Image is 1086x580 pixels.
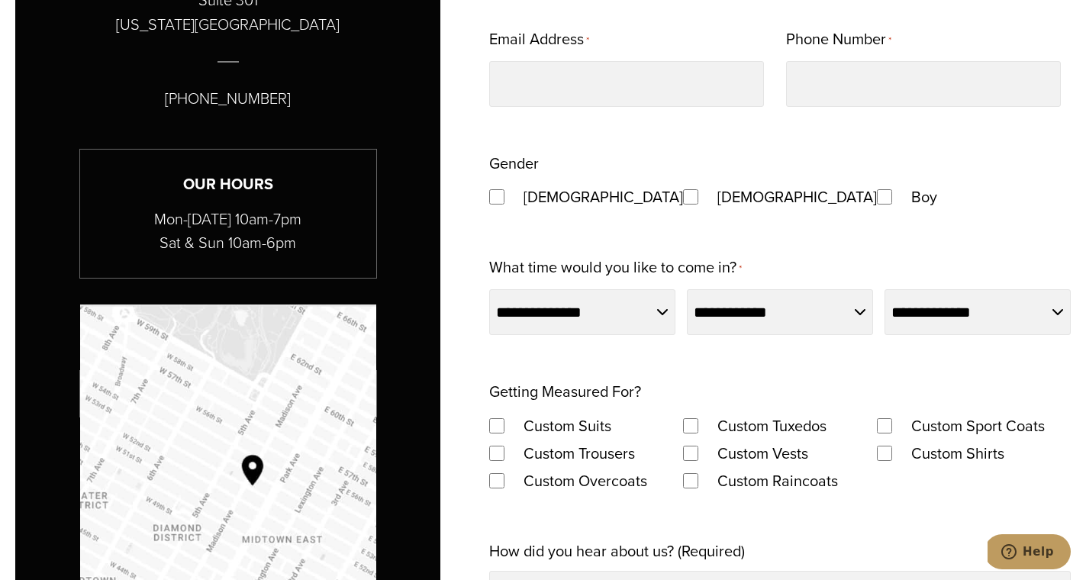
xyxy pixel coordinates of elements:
[489,253,742,283] label: What time would you like to come in?
[896,412,1060,440] label: Custom Sport Coats
[165,86,291,111] p: [PHONE_NUMBER]
[786,25,891,55] label: Phone Number
[489,537,745,565] label: How did you hear about us? (Required)
[508,467,662,495] label: Custom Overcoats
[896,183,952,211] label: Boy
[80,208,376,255] p: Mon-[DATE] 10am-7pm Sat & Sun 10am-6pm
[489,25,589,55] label: Email Address
[489,378,641,405] legend: Getting Measured For?
[80,172,376,196] h3: Our Hours
[508,183,678,211] label: [DEMOGRAPHIC_DATA]
[702,412,842,440] label: Custom Tuxedos
[508,440,650,467] label: Custom Trousers
[702,467,853,495] label: Custom Raincoats
[702,183,872,211] label: [DEMOGRAPHIC_DATA]
[896,440,1020,467] label: Custom Shirts
[988,534,1071,572] iframe: Opens a widget where you can chat to one of our agents
[508,412,627,440] label: Custom Suits
[702,440,823,467] label: Custom Vests
[489,150,539,177] legend: Gender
